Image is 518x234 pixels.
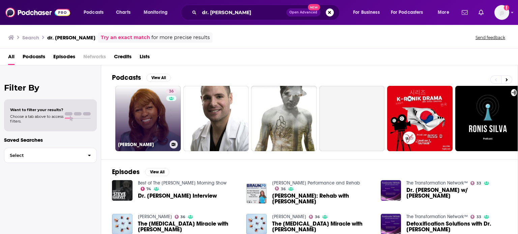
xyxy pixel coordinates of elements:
[272,221,373,232] a: The Ozone Therapy Miracle with Dr. Roni DeLuz
[309,215,320,219] a: 36
[308,4,320,10] span: New
[4,137,97,143] p: Saved Searches
[470,181,481,185] a: 33
[199,7,286,18] input: Search podcasts, credits, & more...
[406,221,507,232] a: Detoxification Solutions with Dr. Roni
[47,34,95,41] h3: dr. [PERSON_NAME]
[116,8,131,17] span: Charts
[246,183,267,204] img: Dr. Roni Glassman: Rehab with Roni
[286,8,320,16] button: Open AdvancedNew
[386,7,433,18] button: open menu
[145,168,169,176] button: View All
[315,215,320,219] span: 36
[84,8,104,17] span: Podcasts
[144,8,168,17] span: Monitoring
[476,7,486,18] a: Show notifications dropdown
[146,74,171,82] button: View All
[406,214,468,220] a: The Transformation Network™
[140,51,150,65] a: Lists
[4,148,97,163] button: Select
[459,7,470,18] a: Show notifications dropdown
[169,88,174,95] span: 36
[146,188,151,191] span: 74
[406,180,468,186] a: The Transformation Network™
[281,188,286,191] span: 36
[141,187,151,191] a: 74
[180,215,185,219] span: 36
[272,193,373,204] a: Dr. Roni Glassman: Rehab with Roni
[406,187,507,199] span: Dr. [PERSON_NAME] w/ [PERSON_NAME]
[433,7,458,18] button: open menu
[275,187,286,191] a: 36
[272,221,373,232] span: The [MEDICAL_DATA] Miracle with [PERSON_NAME]
[138,221,238,232] a: The Ozone Therapy Miracle with Dr. Roni DeLuz
[348,7,388,18] button: open menu
[5,6,70,19] img: Podchaser - Follow, Share and Rate Podcasts
[166,89,176,94] a: 36
[151,34,210,41] span: for more precise results
[138,180,227,186] a: Best of The Steve Harvey Morning Show
[477,215,481,219] span: 33
[53,51,75,65] a: Episodes
[112,73,141,82] h2: Podcasts
[139,7,176,18] button: open menu
[138,193,217,199] span: Dr. [PERSON_NAME] Interview
[470,215,481,219] a: 33
[115,86,181,151] a: 36[PERSON_NAME]
[138,221,238,232] span: The [MEDICAL_DATA] Miracle with [PERSON_NAME]
[112,73,171,82] a: PodcastsView All
[494,5,509,20] img: User Profile
[289,11,317,14] span: Open Advanced
[23,51,45,65] a: Podcasts
[381,180,401,201] img: Dr. Roni w/ Dr. Makeba
[8,51,15,65] a: All
[187,5,346,20] div: Search podcasts, credits, & more...
[477,182,481,185] span: 33
[138,214,172,220] a: Dr. Roni DeLuz
[10,114,63,124] span: Choose a tab above to access filters.
[4,153,82,158] span: Select
[473,35,507,40] button: Send feedback
[112,180,133,201] img: Dr. Roni Interview
[494,5,509,20] span: Logged in as N0elleB7
[22,34,39,41] h3: Search
[406,221,507,232] span: Detoxification Solutions with Dr. [PERSON_NAME]
[118,142,167,147] h3: [PERSON_NAME]
[112,168,169,176] a: EpisodesView All
[10,107,63,112] span: Want to filter your results?
[83,51,106,65] span: Networks
[114,51,132,65] a: Credits
[79,7,112,18] button: open menu
[138,193,217,199] a: Dr. Roni Interview
[353,8,380,17] span: For Business
[112,168,140,176] h2: Episodes
[175,215,185,219] a: 36
[406,187,507,199] a: Dr. Roni w/ Dr. Makeba
[272,214,306,220] a: Dr. Roni DeLuz
[391,8,423,17] span: For Podcasters
[504,5,509,10] svg: Add a profile image
[112,7,135,18] a: Charts
[438,8,449,17] span: More
[494,5,509,20] button: Show profile menu
[101,34,150,41] a: Try an exact match
[272,180,360,186] a: Braun Performance and Rehab
[272,193,373,204] span: [PERSON_NAME]: Rehab with [PERSON_NAME]
[4,83,97,93] h2: Filter By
